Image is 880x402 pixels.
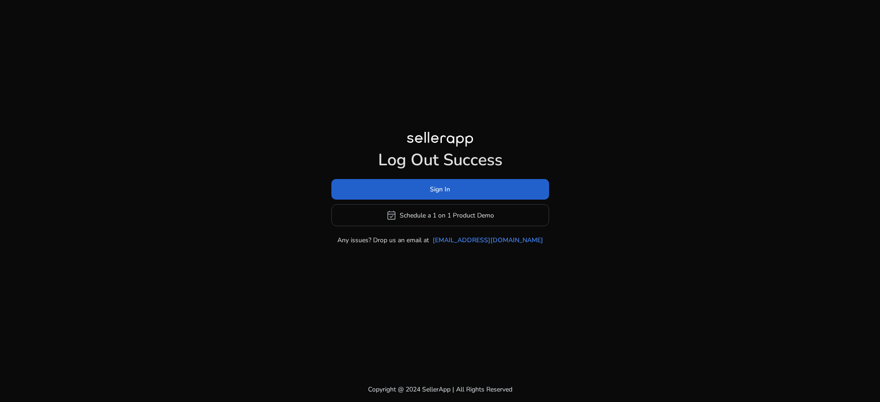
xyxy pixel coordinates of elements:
[433,235,543,245] a: [EMAIL_ADDRESS][DOMAIN_NAME]
[331,204,549,226] button: event_availableSchedule a 1 on 1 Product Demo
[331,150,549,170] h1: Log Out Success
[430,185,450,194] span: Sign In
[386,210,397,221] span: event_available
[337,235,429,245] p: Any issues? Drop us an email at
[331,179,549,200] button: Sign In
